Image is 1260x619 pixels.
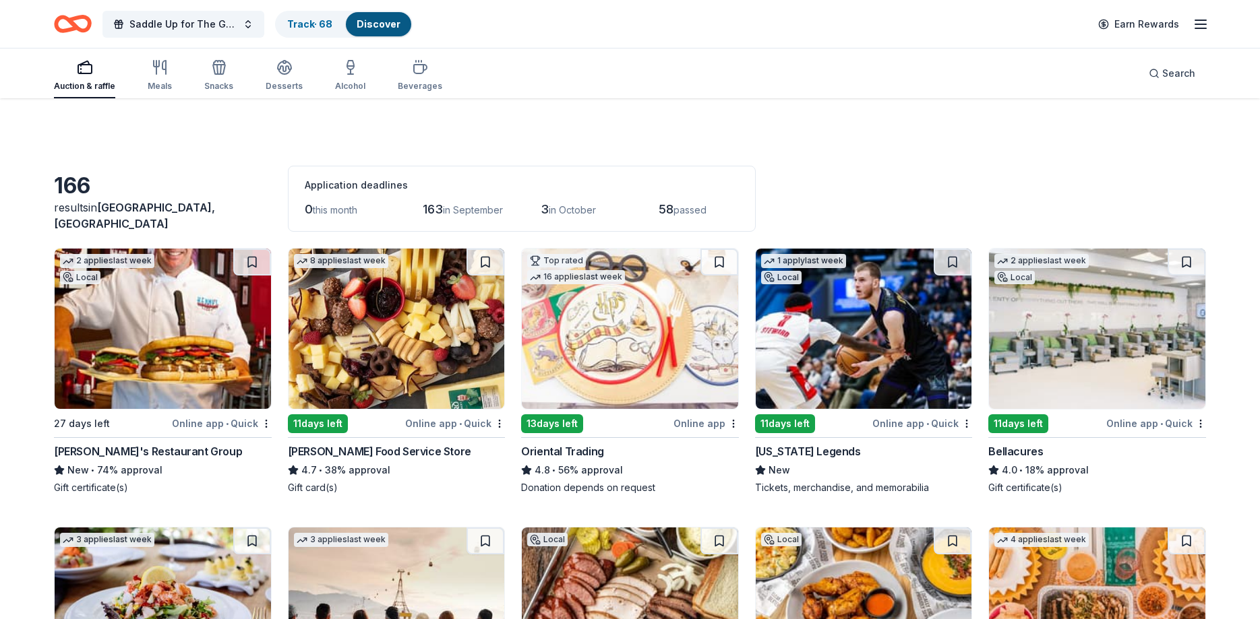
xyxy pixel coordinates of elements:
[54,416,110,432] div: 27 days left
[288,481,506,494] div: Gift card(s)
[55,249,271,409] img: Image for Kenny's Restaurant Group
[527,254,586,267] div: Top rated
[54,443,242,459] div: [PERSON_NAME]'s Restaurant Group
[521,481,739,494] div: Donation depends on request
[769,462,790,478] span: New
[423,202,443,216] span: 163
[204,54,233,98] button: Snacks
[522,249,738,409] img: Image for Oriental Trading
[549,204,596,216] span: in October
[521,462,739,478] div: 56% approval
[1020,465,1023,476] span: •
[357,18,400,30] a: Discover
[301,462,317,478] span: 4.7
[527,270,625,284] div: 16 applies last week
[761,533,802,546] div: Local
[761,254,846,268] div: 1 apply last week
[266,54,303,98] button: Desserts
[294,254,388,268] div: 8 applies last week
[288,443,471,459] div: [PERSON_NAME] Food Service Store
[335,81,365,92] div: Alcohol
[994,254,1089,268] div: 2 applies last week
[1090,12,1187,36] a: Earn Rewards
[988,481,1206,494] div: Gift certificate(s)
[988,462,1206,478] div: 18% approval
[129,16,237,32] span: Saddle Up for The Guild
[60,254,154,268] div: 2 applies last week
[60,533,154,547] div: 3 applies last week
[994,271,1035,284] div: Local
[313,204,357,216] span: this month
[54,54,115,98] button: Auction & raffle
[521,414,583,433] div: 13 days left
[553,465,556,476] span: •
[1160,418,1163,429] span: •
[405,415,505,432] div: Online app Quick
[102,11,264,38] button: Saddle Up for The Guild
[319,465,322,476] span: •
[988,443,1043,459] div: Bellacures
[288,414,348,433] div: 11 days left
[67,462,89,478] span: New
[1106,415,1206,432] div: Online app Quick
[459,418,462,429] span: •
[287,18,332,30] a: Track· 68
[289,249,505,409] img: Image for Gordon Food Service Store
[226,418,229,429] span: •
[659,202,673,216] span: 58
[988,414,1048,433] div: 11 days left
[91,465,94,476] span: •
[755,481,973,494] div: Tickets, merchandise, and memorabilia
[673,204,707,216] span: passed
[54,201,215,230] span: in
[54,462,272,478] div: 74% approval
[54,481,272,494] div: Gift certificate(s)
[54,199,272,232] div: results
[335,54,365,98] button: Alcohol
[54,8,92,40] a: Home
[443,204,503,216] span: in September
[755,443,861,459] div: [US_STATE] Legends
[54,81,115,92] div: Auction & raffle
[521,248,739,494] a: Image for Oriental TradingTop rated16 applieslast week13days leftOnline appOriental Trading4.8•56...
[305,202,313,216] span: 0
[527,533,568,546] div: Local
[989,249,1205,409] img: Image for Bellacures
[756,249,972,409] img: Image for Texas Legends
[521,443,604,459] div: Oriental Trading
[755,248,973,494] a: Image for Texas Legends1 applylast weekLocal11days leftOnline app•Quick[US_STATE] LegendsNewTicke...
[872,415,972,432] div: Online app Quick
[1002,462,1017,478] span: 4.0
[398,54,442,98] button: Beverages
[1162,65,1195,82] span: Search
[54,248,272,494] a: Image for Kenny's Restaurant Group2 applieslast weekLocal27 days leftOnline app•Quick[PERSON_NAME...
[761,271,802,284] div: Local
[60,271,100,284] div: Local
[148,81,172,92] div: Meals
[1138,60,1206,87] button: Search
[755,414,815,433] div: 11 days left
[994,533,1089,547] div: 4 applies last week
[275,11,413,38] button: Track· 68Discover
[266,81,303,92] div: Desserts
[535,462,550,478] span: 4.8
[541,202,549,216] span: 3
[398,81,442,92] div: Beverages
[305,177,739,193] div: Application deadlines
[148,54,172,98] button: Meals
[288,248,506,494] a: Image for Gordon Food Service Store8 applieslast week11days leftOnline app•Quick[PERSON_NAME] Foo...
[926,418,929,429] span: •
[294,533,388,547] div: 3 applies last week
[54,201,215,230] span: [GEOGRAPHIC_DATA], [GEOGRAPHIC_DATA]
[204,81,233,92] div: Snacks
[172,415,272,432] div: Online app Quick
[988,248,1206,494] a: Image for Bellacures2 applieslast weekLocal11days leftOnline app•QuickBellacures4.0•18% approvalG...
[288,462,506,478] div: 38% approval
[54,172,272,199] div: 166
[673,415,739,432] div: Online app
